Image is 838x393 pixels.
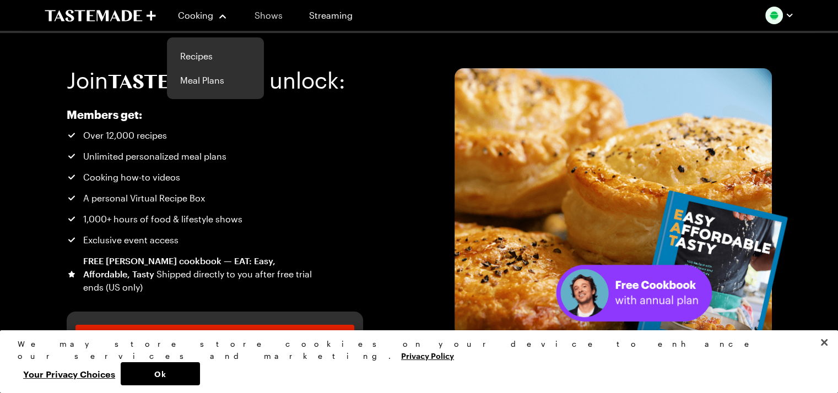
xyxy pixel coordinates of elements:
[765,7,783,24] img: Profile picture
[174,44,257,68] a: Recipes
[67,108,313,121] h2: Members get:
[83,150,226,163] span: Unlimited personalized meal plans
[83,212,242,226] span: 1,000+ hours of food & lifestyle shows
[121,362,200,385] button: Ok
[18,362,121,385] button: Your Privacy Choices
[765,7,794,24] button: Profile picture
[83,171,180,184] span: Cooking how-to videos
[178,2,228,29] button: Cooking
[67,129,313,294] ul: Tastemade+ Annual subscription benefits
[83,233,179,247] span: Exclusive event access
[83,254,313,294] div: FREE [PERSON_NAME] cookbook — EAT: Easy, Affordable, Tasty
[174,68,257,92] a: Meal Plans
[67,68,345,92] h1: Join to unlock:
[45,9,156,22] a: To Tastemade Home Page
[812,330,836,354] button: Close
[18,338,811,385] div: Privacy
[83,192,205,205] span: A personal Virtual Recipe Box
[75,325,354,353] a: Manage Your Subscription
[83,269,312,292] span: Shipped directly to you after free trial ends (US only)
[18,338,811,362] div: We may store store cookies on your device to enhance our services and marketing.
[83,129,167,142] span: Over 12,000 recipes
[401,350,454,361] a: More information about your privacy, opens in a new tab
[167,37,264,99] div: Cooking
[178,10,213,20] span: Cooking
